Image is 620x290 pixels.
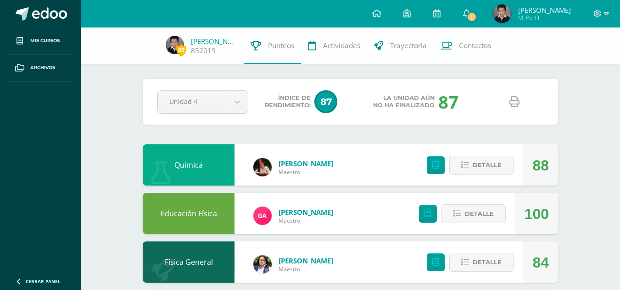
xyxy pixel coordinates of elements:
[532,242,549,283] div: 84
[301,27,367,64] a: Actividades
[191,37,237,46] a: [PERSON_NAME]
[279,256,333,265] a: [PERSON_NAME]
[438,90,458,114] div: 87
[30,37,60,44] span: Mis cursos
[465,205,494,222] span: Detalle
[268,41,294,50] span: Punteos
[279,265,333,273] span: Maestro
[7,27,73,55] a: Mis cursos
[390,41,427,50] span: Trayectoria
[473,157,502,174] span: Detalle
[473,254,502,271] span: Detalle
[441,204,506,223] button: Detalle
[518,5,571,15] span: [PERSON_NAME]
[449,253,514,272] button: Detalle
[26,278,61,285] span: Cerrar panel
[518,14,571,22] span: Mi Perfil
[373,94,435,109] span: La unidad aún no ha finalizado
[191,46,216,55] a: 852019
[314,90,337,113] span: 87
[158,91,248,113] a: Unidad 4
[265,94,311,109] span: Índice de Rendimiento:
[525,193,549,235] div: 100
[434,27,498,64] a: Contactos
[253,207,272,225] img: 8bdaf5dda11d7a15ab02b5028acf736c.png
[143,193,235,234] div: Educación Física
[459,41,491,50] span: Contactos
[7,55,73,82] a: Archivos
[279,168,333,176] span: Maestro
[166,36,184,54] img: d2edfafa488e6b550c49855d2c35ea74.png
[449,156,514,175] button: Detalle
[279,208,333,217] a: [PERSON_NAME]
[323,41,360,50] span: Actividades
[493,5,511,23] img: d2edfafa488e6b550c49855d2c35ea74.png
[176,44,186,56] span: 85
[143,144,235,186] div: Química
[367,27,434,64] a: Trayectoria
[30,64,55,71] span: Archivos
[532,145,549,186] div: 88
[279,159,333,168] a: [PERSON_NAME]
[169,91,214,112] span: Unidad 4
[253,255,272,274] img: c7456b1c7483b5bc980471181b9518ab.png
[253,158,272,176] img: 76d4a3eab4bf159cc44ca1c77ade1b16.png
[279,217,333,224] span: Maestro
[244,27,301,64] a: Punteos
[143,241,235,283] div: Física General
[467,12,477,22] span: 1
